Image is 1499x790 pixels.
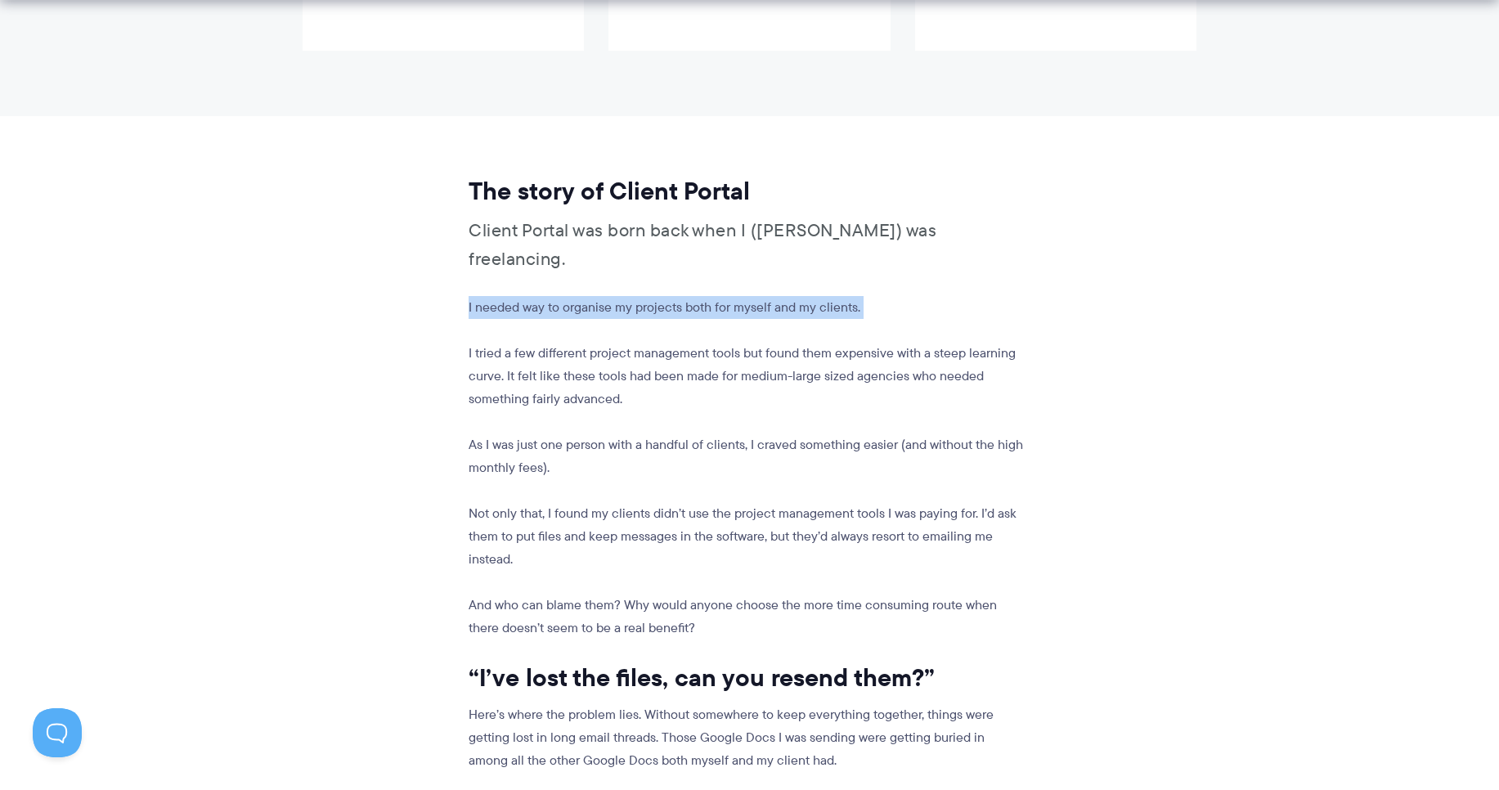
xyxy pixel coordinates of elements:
[469,594,1026,640] p: And who can blame them? Why would anyone choose the more time consuming route when there doesn’t ...
[469,502,1026,571] p: Not only that, I found my clients didn’t use the project management tools I was paying for. I’d a...
[469,176,1026,207] h2: The story of Client Portal
[469,296,1026,319] p: I needed way to organise my projects both for myself and my clients.
[469,216,1026,273] p: Client Portal was born back when I ([PERSON_NAME]) was freelancing.
[469,433,1026,479] p: As I was just one person with a handful of clients, I craved something easier (and without the hi...
[469,662,1026,693] h2: “I’ve lost the files, can you resend them?”
[469,703,1026,772] p: Here’s where the problem lies. Without somewhere to keep everything together, things were getting...
[469,342,1026,411] p: I tried a few different project management tools but found them expensive with a steep learning c...
[33,708,82,757] iframe: Toggle Customer Support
